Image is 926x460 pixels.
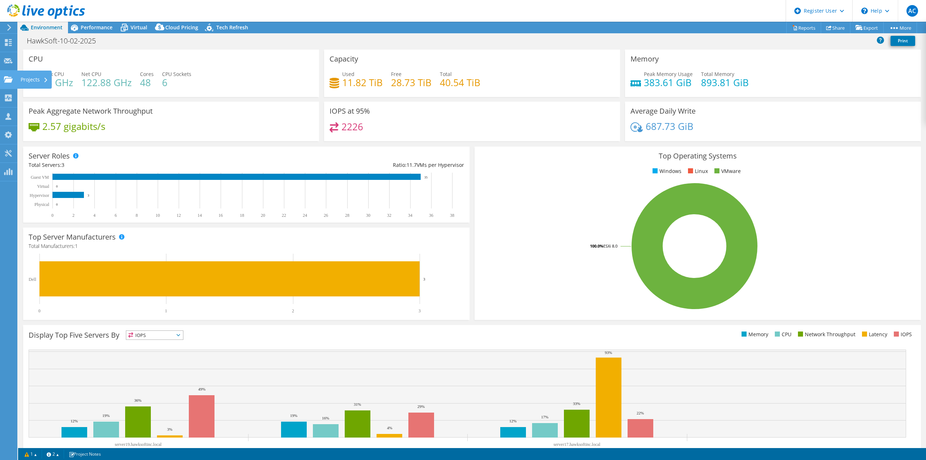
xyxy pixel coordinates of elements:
span: Net CPU [81,71,101,77]
text: 36 [429,213,433,218]
h4: 687.73 GiB [646,122,693,130]
svg: \n [861,8,868,14]
li: Linux [686,167,708,175]
span: 3 [61,161,64,168]
a: Share [821,22,850,33]
text: 0 [51,213,54,218]
text: 4 [93,213,95,218]
text: 22 [282,213,286,218]
li: Memory [740,330,768,338]
text: 35 [424,176,428,179]
a: 2 [42,450,64,459]
h4: Total Manufacturers: [29,242,464,250]
text: 2 [72,213,75,218]
text: 32 [387,213,391,218]
div: Ratio: VMs per Hypervisor [246,161,464,169]
h4: 11.82 TiB [342,79,383,86]
text: 19% [102,413,110,418]
text: Physical [34,202,49,207]
text: Hypervisor [30,193,49,198]
h4: 2226 [341,123,363,131]
span: Free [391,71,402,77]
text: 17% [541,415,548,419]
span: Performance [81,24,112,31]
text: 19% [290,413,297,418]
span: Environment [31,24,63,31]
h3: CPU [29,55,43,63]
tspan: 100.0% [590,243,603,249]
text: 8 [136,213,138,218]
text: 1 [165,308,167,313]
text: 26 [324,213,328,218]
text: 29% [417,404,425,409]
text: 36% [134,398,141,402]
span: Used [342,71,354,77]
h4: 48 [140,79,154,86]
text: 0 [38,308,41,313]
text: 31% [354,402,361,406]
text: 4% [387,426,392,430]
text: 3 [419,308,421,313]
h4: 63 GHz [42,79,73,86]
h4: 122.88 GHz [81,79,132,86]
text: 3 [88,194,89,197]
text: 30 [366,213,370,218]
text: 24 [303,213,307,218]
li: CPU [773,330,791,338]
h4: 2.57 gigabits/s [42,122,105,130]
span: Tech Refresh [216,24,248,31]
span: IOPS [126,331,183,339]
text: 12 [177,213,181,218]
text: 14 [197,213,202,218]
h4: 893.81 GiB [701,79,749,86]
a: More [883,22,917,33]
li: VMware [713,167,741,175]
span: AC [906,5,918,17]
h4: 28.73 TiB [391,79,432,86]
text: 0 [56,203,58,206]
text: 3% [167,427,173,431]
span: CPU Sockets [162,71,191,77]
text: 16 [218,213,223,218]
text: 10 [156,213,160,218]
h3: Server Roles [29,152,70,160]
text: 22% [637,411,644,415]
h3: Capacity [330,55,358,63]
text: 3 [423,277,425,281]
h3: IOPS at 95% [330,107,370,115]
text: 12% [509,419,517,423]
a: Print [891,36,915,46]
text: 28 [345,213,349,218]
span: Peak Memory Usage [644,71,693,77]
h4: 383.61 GiB [644,79,693,86]
text: 18 [240,213,244,218]
text: 34 [408,213,412,218]
text: 16% [322,416,329,420]
a: Export [850,22,884,33]
text: server17.hawksoftinc.local [553,442,600,447]
h3: Memory [630,55,659,63]
text: 93% [605,350,612,355]
text: 49% [198,387,205,391]
text: 12% [71,419,78,423]
h4: 40.54 TiB [440,79,480,86]
li: Latency [860,330,887,338]
a: 1 [20,450,42,459]
text: 20 [261,213,265,218]
text: 38 [450,213,454,218]
text: 2 [292,308,294,313]
span: Cores [140,71,154,77]
a: Reports [786,22,821,33]
text: 6 [115,213,117,218]
span: Total [440,71,452,77]
li: Windows [651,167,681,175]
div: Total Servers: [29,161,246,169]
a: Project Notes [64,450,106,459]
tspan: ESXi 8.0 [603,243,617,249]
h3: Average Daily Write [630,107,696,115]
text: 33% [573,401,580,406]
li: IOPS [892,330,912,338]
h3: Peak Aggregate Network Throughput [29,107,153,115]
span: Peak CPU [42,71,64,77]
li: Network Throughput [796,330,855,338]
